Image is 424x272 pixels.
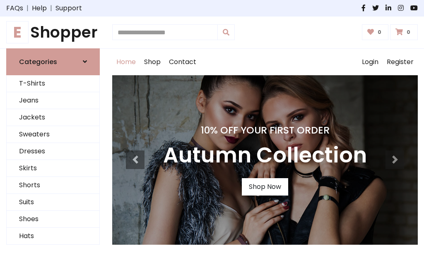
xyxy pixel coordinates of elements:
a: 0 [390,24,418,40]
a: Shoes [7,211,99,228]
span: | [23,3,32,13]
span: 0 [376,29,383,36]
h6: Categories [19,58,57,66]
a: Dresses [7,143,99,160]
a: T-Shirts [7,75,99,92]
a: Contact [165,49,200,75]
a: EShopper [6,23,100,42]
span: | [47,3,55,13]
a: 0 [362,24,389,40]
a: Register [383,49,418,75]
a: Support [55,3,82,13]
a: Hats [7,228,99,245]
a: Jackets [7,109,99,126]
a: Suits [7,194,99,211]
h4: 10% Off Your First Order [163,124,367,136]
a: Shop [140,49,165,75]
a: Shorts [7,177,99,194]
a: Categories [6,48,100,75]
span: 0 [405,29,412,36]
a: Home [112,49,140,75]
a: Login [358,49,383,75]
a: Skirts [7,160,99,177]
a: Jeans [7,92,99,109]
a: Sweaters [7,126,99,143]
h3: Autumn Collection [163,143,367,168]
h1: Shopper [6,23,100,42]
a: Help [32,3,47,13]
span: E [6,21,29,43]
a: FAQs [6,3,23,13]
a: Shop Now [242,178,288,196]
